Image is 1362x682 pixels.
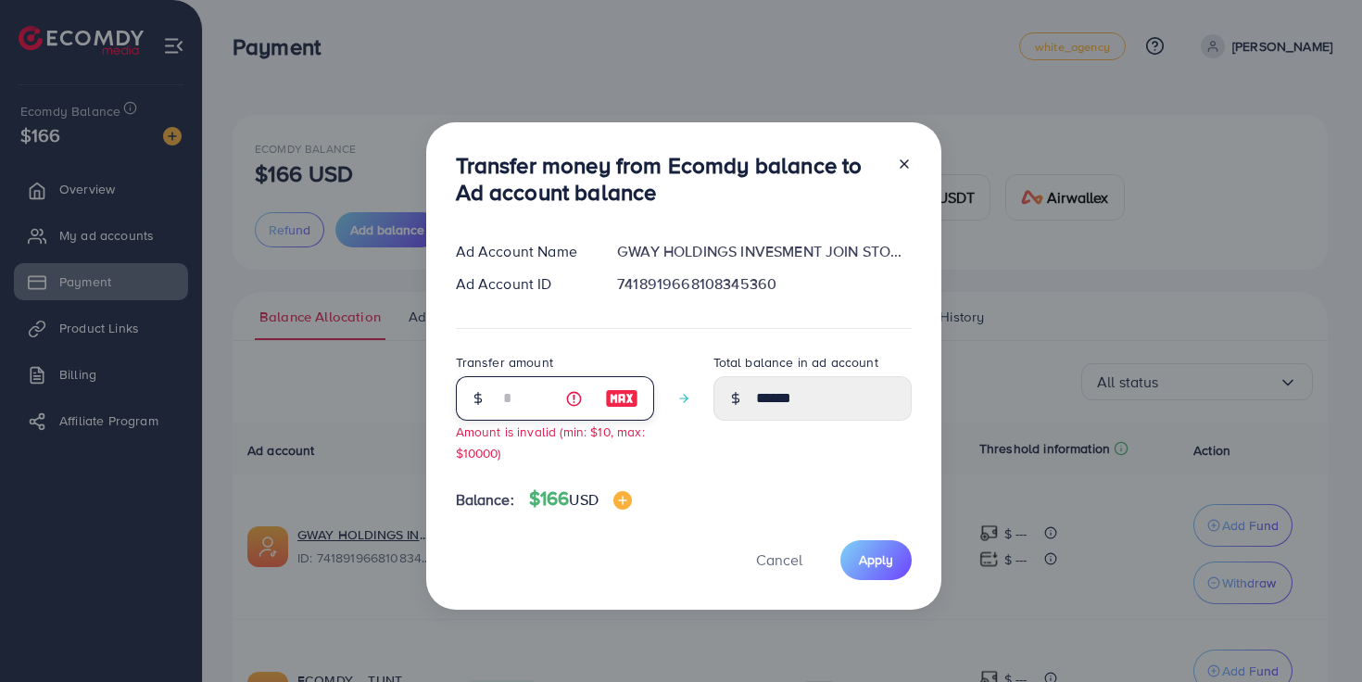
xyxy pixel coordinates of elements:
[529,487,632,511] h4: $166
[756,549,802,570] span: Cancel
[1283,599,1348,668] iframe: Chat
[602,241,926,262] div: GWAY HOLDINGS INVESMENT JOIN STOCK COMPANY-LiLyFresh_VSKPN - VSA - (Team Đức Đình)-Đức Đình 7
[456,489,514,511] span: Balance:
[456,353,553,372] label: Transfer amount
[602,273,926,295] div: 7418919668108345360
[456,423,645,461] small: Amount is invalid (min: $10, max: $10000)
[713,353,878,372] label: Total balance in ad account
[441,273,603,295] div: Ad Account ID
[569,489,598,510] span: USD
[605,387,638,410] img: image
[456,152,882,206] h3: Transfer money from Ecomdy balance to Ad account balance
[733,540,826,580] button: Cancel
[441,241,603,262] div: Ad Account Name
[840,540,912,580] button: Apply
[859,550,893,569] span: Apply
[613,491,632,510] img: image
